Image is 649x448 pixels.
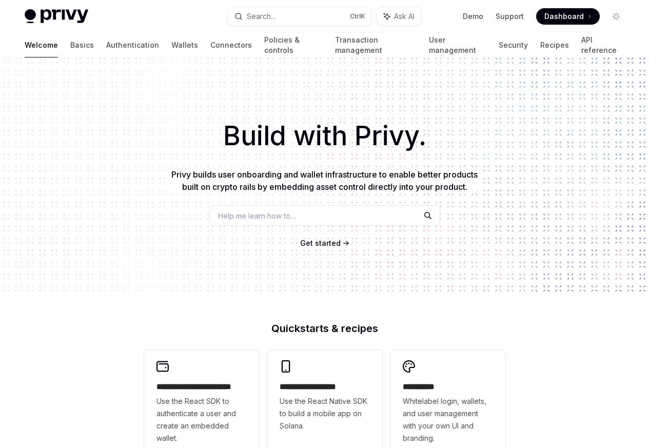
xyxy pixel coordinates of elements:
span: Use the React Native SDK to build a mobile app on Solana. [280,395,370,432]
span: Ask AI [394,11,415,22]
a: Security [499,33,528,57]
img: light logo [25,9,88,24]
span: Get started [300,239,341,247]
span: Whitelabel login, wallets, and user management with your own UI and branding. [403,395,493,444]
a: Support [496,11,524,22]
a: Policies & controls [264,33,323,57]
span: Dashboard [544,11,584,22]
a: Demo [463,11,483,22]
a: Wallets [171,33,198,57]
a: Get started [300,238,341,248]
div: Search... [247,10,276,23]
a: Welcome [25,33,58,57]
a: Dashboard [536,8,600,25]
a: Basics [70,33,94,57]
button: Search...CtrlK [227,7,371,26]
span: Help me learn how to… [218,210,296,221]
a: User management [429,33,487,57]
a: Authentication [106,33,159,57]
a: Transaction management [335,33,416,57]
span: Privy builds user onboarding and wallet infrastructure to enable better products built on crypto ... [171,169,478,192]
span: Ctrl K [350,12,365,21]
a: Connectors [210,33,252,57]
a: API reference [581,33,624,57]
h1: Build with Privy. [16,116,633,156]
a: Recipes [540,33,569,57]
h2: Quickstarts & recipes [144,323,505,334]
button: Ask AI [377,7,422,26]
span: Use the React SDK to authenticate a user and create an embedded wallet. [156,395,247,444]
button: Toggle dark mode [608,8,624,25]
